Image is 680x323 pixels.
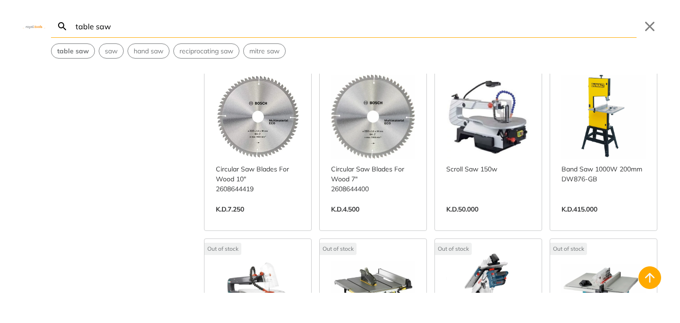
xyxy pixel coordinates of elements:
div: Suggestion: hand saw [127,43,170,59]
span: hand saw [134,46,163,56]
button: Select suggestion: saw [99,44,123,58]
input: Search… [74,15,637,37]
strong: table saw [57,47,89,55]
svg: Back to top [642,270,657,285]
span: saw [105,46,118,56]
button: Select suggestion: reciprocating saw [174,44,239,58]
div: Suggestion: saw [99,43,124,59]
div: Out of stock [550,243,587,255]
button: Close [642,19,657,34]
div: Out of stock [320,243,357,255]
span: reciprocating saw [179,46,233,56]
div: Out of stock [435,243,472,255]
div: Suggestion: reciprocating saw [173,43,239,59]
button: Select suggestion: hand saw [128,44,169,58]
button: Select suggestion: table saw [51,44,94,58]
button: Select suggestion: mitre saw [244,44,285,58]
div: Suggestion: table saw [51,43,95,59]
button: Back to top [638,266,661,289]
div: Suggestion: mitre saw [243,43,286,59]
img: Close [23,24,45,28]
svg: Search [57,21,68,32]
div: Out of stock [204,243,241,255]
span: mitre saw [249,46,280,56]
